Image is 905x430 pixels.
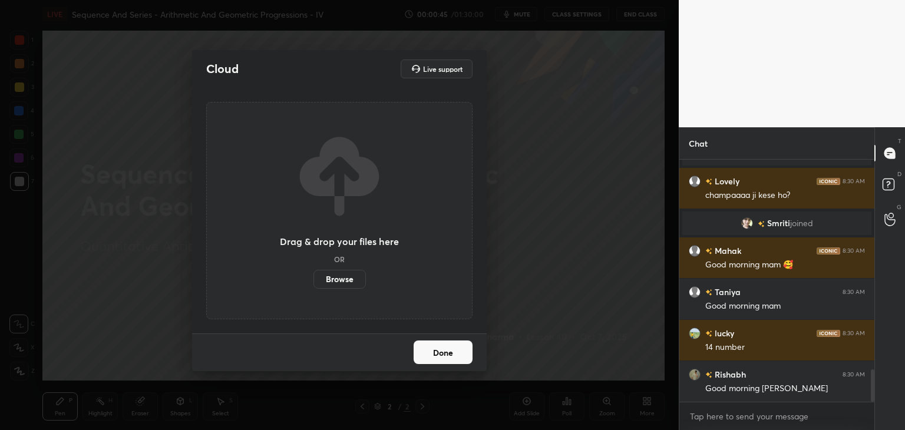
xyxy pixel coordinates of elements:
[679,160,874,402] div: grid
[689,245,701,257] img: default.png
[705,190,865,201] div: champaaaa ji kese ho?
[705,248,712,254] img: no-rating-badge.077c3623.svg
[705,300,865,312] div: Good morning mam
[843,289,865,296] div: 8:30 AM
[334,256,345,263] h5: OR
[705,342,865,353] div: 14 number
[689,286,701,298] img: default.png
[817,330,840,337] img: iconic-dark.1390631f.png
[758,221,765,227] img: no-rating-badge.077c3623.svg
[705,289,712,296] img: no-rating-badge.077c3623.svg
[705,383,865,395] div: Good morning [PERSON_NAME]
[843,330,865,337] div: 8:30 AM
[689,369,701,381] img: 3bada44f0a354f2f916f464b633e120b.jpg
[843,371,865,378] div: 8:30 AM
[843,178,865,185] div: 8:30 AM
[712,286,741,298] h6: Taniya
[843,247,865,254] div: 8:30 AM
[705,178,712,185] img: no-rating-badge.077c3623.svg
[689,176,701,187] img: default.png
[423,65,463,72] h5: Live support
[767,219,790,228] span: Smriti
[705,259,865,271] div: Good morning mam 🥰
[712,327,734,339] h6: lucky
[897,170,901,178] p: D
[705,330,712,337] img: no-rating-badge.077c3623.svg
[741,217,753,229] img: 1ab29d33d04c466da50e5b7c01cd214d.jpg
[817,178,840,185] img: iconic-dark.1390631f.png
[817,247,840,254] img: iconic-dark.1390631f.png
[705,372,712,378] img: no-rating-badge.077c3623.svg
[689,328,701,339] img: 36fe5b7b90724607a82f2bc02fe5f37c.jpg
[206,61,239,77] h2: Cloud
[897,203,901,211] p: G
[679,128,717,159] p: Chat
[790,219,813,228] span: joined
[712,244,741,257] h6: Mahak
[280,237,399,246] h3: Drag & drop your files here
[898,137,901,145] p: T
[414,340,473,364] button: Done
[712,368,746,381] h6: Rishabh
[712,175,739,187] h6: Lovely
